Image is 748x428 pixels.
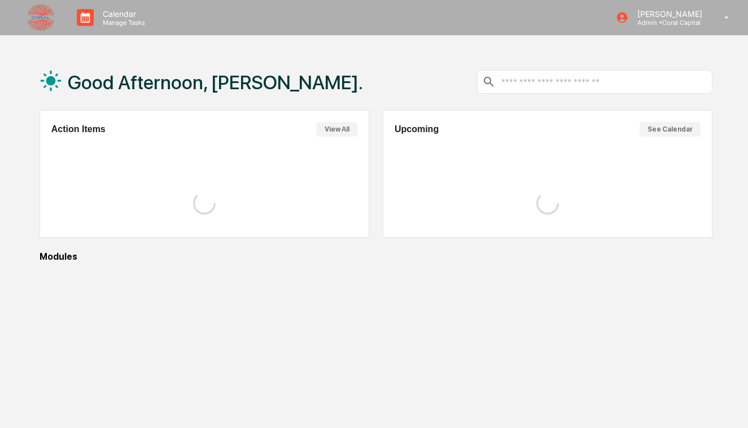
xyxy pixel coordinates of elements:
[628,19,708,27] p: Admin • Coral Capital
[51,124,106,134] h2: Action Items
[640,122,701,137] button: See Calendar
[68,71,363,94] h1: Good Afternoon, [PERSON_NAME].
[628,9,708,19] p: [PERSON_NAME]
[94,19,151,27] p: Manage Tasks
[395,124,439,134] h2: Upcoming
[40,251,713,262] div: Modules
[27,4,54,31] img: logo
[317,122,357,137] button: View All
[94,9,151,19] p: Calendar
